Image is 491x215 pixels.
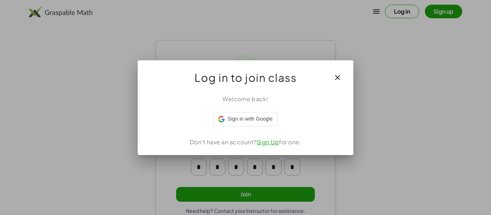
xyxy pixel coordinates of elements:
div: Don't have an account? for one. [146,138,345,146]
a: Sign Up [257,138,279,146]
span: Log in to join class [194,69,297,86]
div: Sign in with Google [214,112,277,126]
span: Sign in with Google [228,115,272,123]
div: Welcome back! [146,95,345,103]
